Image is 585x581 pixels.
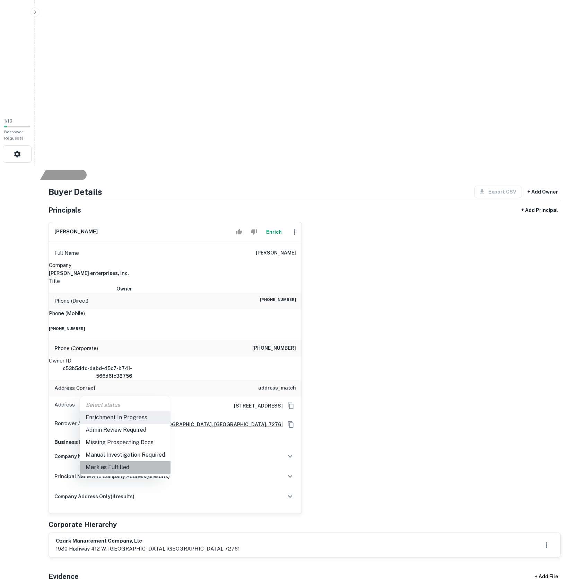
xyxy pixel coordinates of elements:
li: Enrichment In Progress [80,411,171,424]
li: Mark as Fulfilled [80,461,171,474]
li: Manual Investigation Required [80,449,171,461]
iframe: Chat Widget [550,526,585,559]
li: Admin Review Required [80,424,171,436]
li: Missing Prospecting Docs [80,436,171,449]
